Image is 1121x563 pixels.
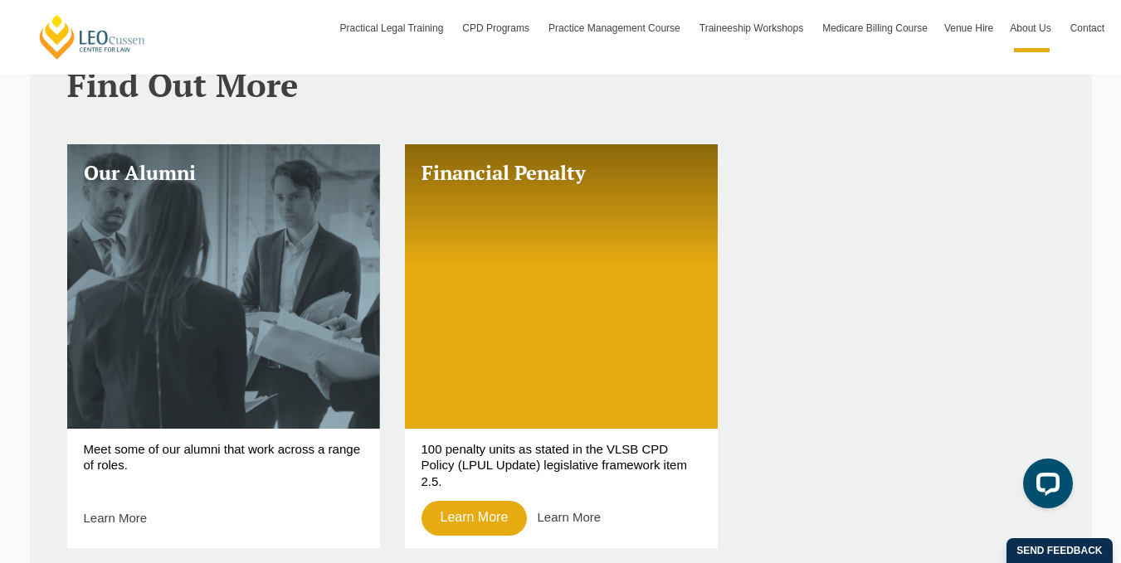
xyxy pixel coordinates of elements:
h3: Our Alumni [84,161,363,185]
a: Medicare Billing Course [814,4,936,52]
a: Our Alumni [67,144,380,429]
a: Practical Legal Training [332,4,455,52]
a: CPD Programs [454,4,540,52]
a: Practice Management Course [540,4,691,52]
h3: Financial Penalty [422,161,701,185]
a: Traineeship Workshops [691,4,814,52]
a: Learn More [538,510,602,524]
a: Venue Hire [936,4,1002,52]
iframe: LiveChat chat widget [1010,452,1080,522]
a: Financial Penalty [405,144,718,429]
a: Contact [1062,4,1113,52]
a: About Us [1002,4,1061,52]
a: [PERSON_NAME] Centre for Law [37,13,148,61]
h2: Find Out More [67,66,1055,103]
a: Learn More [422,501,528,536]
p: 100 penalty units as stated in the VLSB CPD Policy (LPUL Update) legislative framework item 2.5. [422,441,701,488]
a: Learn More [84,511,148,525]
p: Meet some of our alumni that work across a range of roles. [84,441,363,488]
